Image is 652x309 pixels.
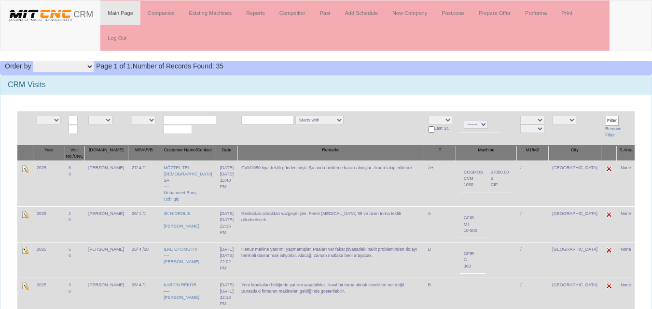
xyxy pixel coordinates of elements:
td: 2025 [33,242,65,278]
div: [DATE] 22:18 PM [220,288,234,307]
a: [PERSON_NAME] [164,259,199,264]
a: Remove Filter [605,126,622,137]
td: Geskodan almaktan vazgeçmişler. Fener [MEDICAL_DATA] 95 ve üzeri torna teklifi gönderilecek. [237,206,424,242]
a: 0 [69,289,71,294]
th: Date [216,146,237,161]
td: [DATE] [216,161,237,206]
a: 6 [69,165,71,170]
th: W/VA/VB [128,146,160,161]
td: Henüz makine yatırımı yapmamışlar. Paaları var fakat piyasadaki nakit probleminden dolayı temkinl... [237,242,424,278]
a: Prepare Offer [472,1,518,25]
td: [PERSON_NAME] [84,242,128,278]
td: 27/ 4 /1 [128,161,160,206]
a: CRM [0,0,100,25]
th: Customer Name/Contact [160,146,216,161]
a: Add Schedule [338,1,386,25]
img: Edit [21,211,29,218]
td: ---- [160,161,216,206]
td: [DATE] [216,242,237,278]
td: / [516,161,548,206]
img: Edit [605,282,613,290]
td: [GEOGRAPHIC_DATA] [548,206,601,242]
td: None [617,161,635,206]
a: Existing Machines [182,1,239,25]
a: Companies [140,1,182,25]
img: Edit [605,165,613,173]
td: GFIR MT 10-500 [460,211,481,238]
td: [PERSON_NAME] [84,161,128,206]
input: Filter [605,116,619,126]
td: B [424,242,456,278]
div: [DATE] 22:16 PM [220,217,234,236]
td: [DATE] [216,206,237,242]
a: Print [554,1,580,25]
td: 57000.00 $ CIF [487,165,513,192]
div: [DATE] 15:48 PM [220,171,234,190]
img: Edit [605,211,613,218]
td: / [516,206,548,242]
a: 3 [69,282,71,287]
th: Visit No./CNC [65,146,84,161]
a: [PERSON_NAME] [164,224,199,228]
td: ---- [160,206,216,242]
td: 2025 [33,206,65,242]
th: [DOMAIN_NAME] [84,146,128,161]
th: S.Area [617,146,635,161]
h3: CRM Visits [8,81,644,89]
a: 3K HİDROLİK [164,211,191,216]
div: [DATE] 22:02 PM [220,253,234,271]
th: Remarks [237,146,424,161]
td: GFIR G 360 [460,246,478,273]
a: Past [312,1,337,25]
a: İLKE OTOMOTİV [164,247,197,252]
td: [GEOGRAPHIC_DATA] [548,161,601,206]
td: Last St. [424,111,456,146]
a: Main Page [100,1,140,25]
td: [PERSON_NAME] [84,206,128,242]
a: 0 [69,217,71,222]
a: Postpone [434,1,471,25]
th: T [424,146,456,161]
td: ---- [160,242,216,278]
a: Log Out [100,26,134,50]
td: CVM1050 fiyat teklifi gönderilmişti. Şu anda bekleme kararı almışlar. Arada takip edilecek. [237,161,424,206]
td: 26/ 1 /1 [128,206,160,242]
a: 0 [69,172,71,176]
a: Muhammet Barış Özbilgiç [164,190,197,202]
a: Proforma [518,1,554,25]
a: Competitor [272,1,313,25]
span: Number of Records Found: 35 [96,62,223,70]
td: None [617,242,635,278]
th: M1/M2 [516,146,548,161]
a: [PERSON_NAME] [164,295,199,300]
td: COSMOS CVM 1050 [460,165,487,192]
a: 0 [69,253,71,258]
a: New Company [385,1,434,25]
td: A [424,206,456,242]
td: / [516,242,548,278]
img: header.png [8,8,73,22]
span: Page 1 of 1. [96,62,133,70]
a: 2 [69,211,71,216]
th: Year [33,146,65,161]
td: [GEOGRAPHIC_DATA] [548,242,601,278]
td: None [617,206,635,242]
th: City [548,146,601,161]
th: Machine [456,146,517,161]
img: Edit [21,165,29,173]
img: Edit [605,246,613,254]
a: KARPİN REKOR [164,282,196,287]
img: Edit [21,282,29,290]
td: 2025 [33,161,65,206]
td: A+ [424,161,456,206]
img: Edit [21,246,29,254]
a: 5 [69,247,71,252]
a: Reports [239,1,272,25]
td: 26/ 4 /28 [128,242,160,278]
a: MÖZTEL TEL [DEMOGRAPHIC_DATA] SA [164,165,212,183]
